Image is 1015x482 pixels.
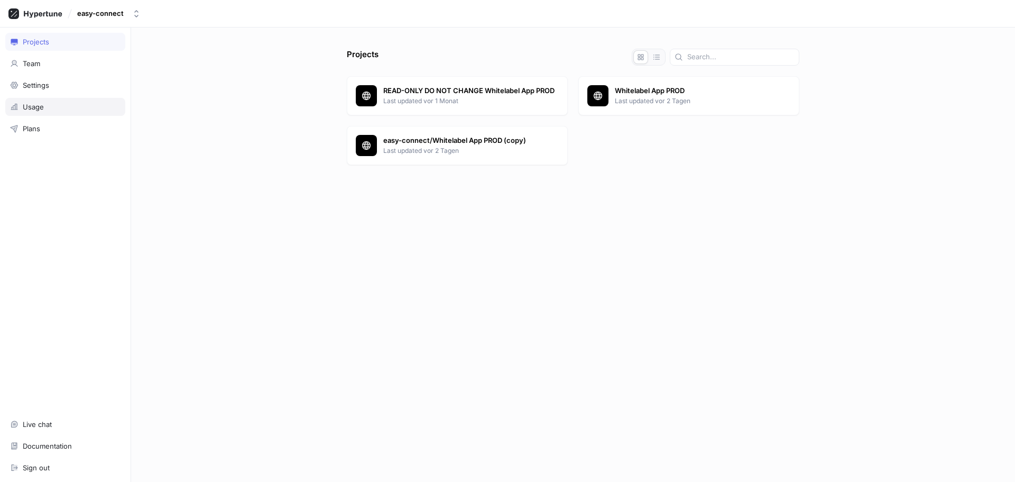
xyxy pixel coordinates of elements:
p: Whitelabel App PROD [615,86,790,96]
a: Team [5,54,125,72]
a: Plans [5,120,125,138]
p: Last updated vor 2 Tagen [383,146,559,156]
div: Projects [23,38,49,46]
div: Plans [23,124,40,133]
a: Projects [5,33,125,51]
a: Settings [5,76,125,94]
a: Documentation [5,437,125,455]
div: Usage [23,103,44,111]
div: Settings [23,81,49,89]
p: READ-ONLY DO NOT CHANGE Whitelabel App PROD [383,86,559,96]
button: easy-connect [73,5,145,22]
p: Last updated vor 2 Tagen [615,96,790,106]
p: Last updated vor 1 Monat [383,96,559,106]
div: Sign out [23,463,50,472]
div: Team [23,59,40,68]
div: Live chat [23,420,52,429]
p: Projects [347,49,379,66]
a: Usage [5,98,125,116]
div: easy-connect [77,9,124,18]
p: easy-connect/Whitelabel App PROD (copy) [383,135,559,146]
input: Search... [687,52,795,62]
div: Documentation [23,442,72,450]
